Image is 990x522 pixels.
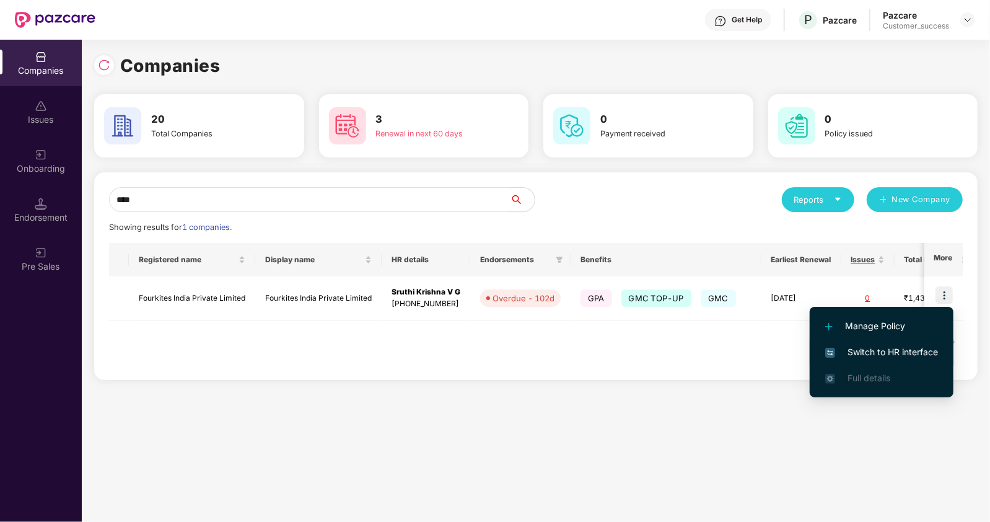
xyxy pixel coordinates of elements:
span: Manage Policy [825,319,938,333]
span: Switch to HR interface [825,345,938,359]
td: Fourkites India Private Limited [255,276,382,321]
h3: 20 [151,112,258,128]
span: filter [556,256,563,263]
th: HR details [382,243,470,276]
img: svg+xml;base64,PHN2ZyB4bWxucz0iaHR0cDovL3d3dy53My5vcmcvMjAwMC9zdmciIHdpZHRoPSI2MCIgaGVpZ2h0PSI2MC... [778,107,815,144]
span: Registered name [139,255,236,265]
h3: 0 [825,112,932,128]
th: Total Premium [895,243,976,276]
th: More [924,243,963,276]
span: caret-down [834,195,842,203]
td: Fourkites India Private Limited [129,276,255,321]
div: 0 [851,293,885,304]
th: Earliest Renewal [761,243,841,276]
button: plusNew Company [867,187,963,212]
div: Payment received [600,128,707,140]
img: svg+xml;base64,PHN2ZyBpZD0iSXNzdWVzX2Rpc2FibGVkIiB4bWxucz0iaHR0cDovL3d3dy53My5vcmcvMjAwMC9zdmciIH... [35,100,47,112]
th: Benefits [571,243,761,276]
td: [DATE] [761,276,841,321]
h3: 3 [376,112,483,128]
img: svg+xml;base64,PHN2ZyB3aWR0aD0iMTQuNSIgaGVpZ2h0PSIxNC41IiB2aWV3Qm94PSIwIDAgMTYgMTYiIGZpbGw9Im5vbm... [35,198,47,210]
div: Overdue - 102d [493,292,554,304]
span: Issues [851,255,875,265]
img: icon [935,286,953,304]
button: search [509,187,535,212]
img: svg+xml;base64,PHN2ZyBpZD0iSGVscC0zMngzMiIgeG1sbnM9Imh0dHA6Ly93d3cudzMub3JnLzIwMDAvc3ZnIiB3aWR0aD... [714,15,727,27]
img: svg+xml;base64,PHN2ZyBpZD0iUmVsb2FkLTMyeDMyIiB4bWxucz0iaHR0cDovL3d3dy53My5vcmcvMjAwMC9zdmciIHdpZH... [98,59,110,71]
span: Full details [848,373,890,383]
img: svg+xml;base64,PHN2ZyB4bWxucz0iaHR0cDovL3d3dy53My5vcmcvMjAwMC9zdmciIHdpZHRoPSIxMi4yMDEiIGhlaWdodD... [825,323,833,330]
div: [PHONE_NUMBER] [392,298,460,310]
h3: 0 [600,112,707,128]
span: New Company [892,193,951,206]
span: Showing results for [109,223,232,232]
img: svg+xml;base64,PHN2ZyB4bWxucz0iaHR0cDovL3d3dy53My5vcmcvMjAwMC9zdmciIHdpZHRoPSI2MCIgaGVpZ2h0PSI2MC... [329,107,366,144]
th: Registered name [129,243,255,276]
img: svg+xml;base64,PHN2ZyB4bWxucz0iaHR0cDovL3d3dy53My5vcmcvMjAwMC9zdmciIHdpZHRoPSI2MCIgaGVpZ2h0PSI2MC... [553,107,590,144]
div: Customer_success [883,21,949,31]
span: GPA [580,290,612,307]
div: Sruthi Krishna V G [392,286,460,298]
div: ₹1,43,08,963.2 [905,293,966,304]
span: GMC [701,290,736,307]
img: svg+xml;base64,PHN2ZyB3aWR0aD0iMjAiIGhlaWdodD0iMjAiIHZpZXdCb3g9IjAgMCAyMCAyMCIgZmlsbD0ibm9uZSIgeG... [35,247,47,259]
span: 1 companies. [182,223,232,232]
span: P [804,12,812,27]
div: Reports [794,193,842,206]
div: Get Help [732,15,762,25]
div: Renewal in next 60 days [376,128,483,140]
div: Pazcare [823,14,857,26]
img: New Pazcare Logo [15,12,95,28]
span: plus [879,195,887,205]
span: GMC TOP-UP [621,290,691,307]
img: svg+xml;base64,PHN2ZyBpZD0iRHJvcGRvd24tMzJ4MzIiIHhtbG5zPSJodHRwOi8vd3d3LnczLm9yZy8yMDAwL3N2ZyIgd2... [963,15,973,25]
div: Policy issued [825,128,932,140]
img: svg+xml;base64,PHN2ZyB3aWR0aD0iMjAiIGhlaWdodD0iMjAiIHZpZXdCb3g9IjAgMCAyMCAyMCIgZmlsbD0ibm9uZSIgeG... [35,149,47,161]
div: Total Companies [151,128,258,140]
h1: Companies [120,52,221,79]
span: filter [553,252,566,267]
img: svg+xml;base64,PHN2ZyB4bWxucz0iaHR0cDovL3d3dy53My5vcmcvMjAwMC9zdmciIHdpZHRoPSI2MCIgaGVpZ2h0PSI2MC... [104,107,141,144]
th: Issues [841,243,895,276]
img: svg+xml;base64,PHN2ZyB4bWxucz0iaHR0cDovL3d3dy53My5vcmcvMjAwMC9zdmciIHdpZHRoPSIxNi4zNjMiIGhlaWdodD... [825,374,835,384]
span: Endorsements [480,255,551,265]
span: search [509,195,535,205]
span: Total Premium [905,255,957,265]
th: Display name [255,243,382,276]
div: Pazcare [883,9,949,21]
span: Display name [265,255,362,265]
img: svg+xml;base64,PHN2ZyB4bWxucz0iaHR0cDovL3d3dy53My5vcmcvMjAwMC9zdmciIHdpZHRoPSIxNiIgaGVpZ2h0PSIxNi... [825,348,835,358]
img: svg+xml;base64,PHN2ZyBpZD0iQ29tcGFuaWVzIiB4bWxucz0iaHR0cDovL3d3dy53My5vcmcvMjAwMC9zdmciIHdpZHRoPS... [35,51,47,63]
